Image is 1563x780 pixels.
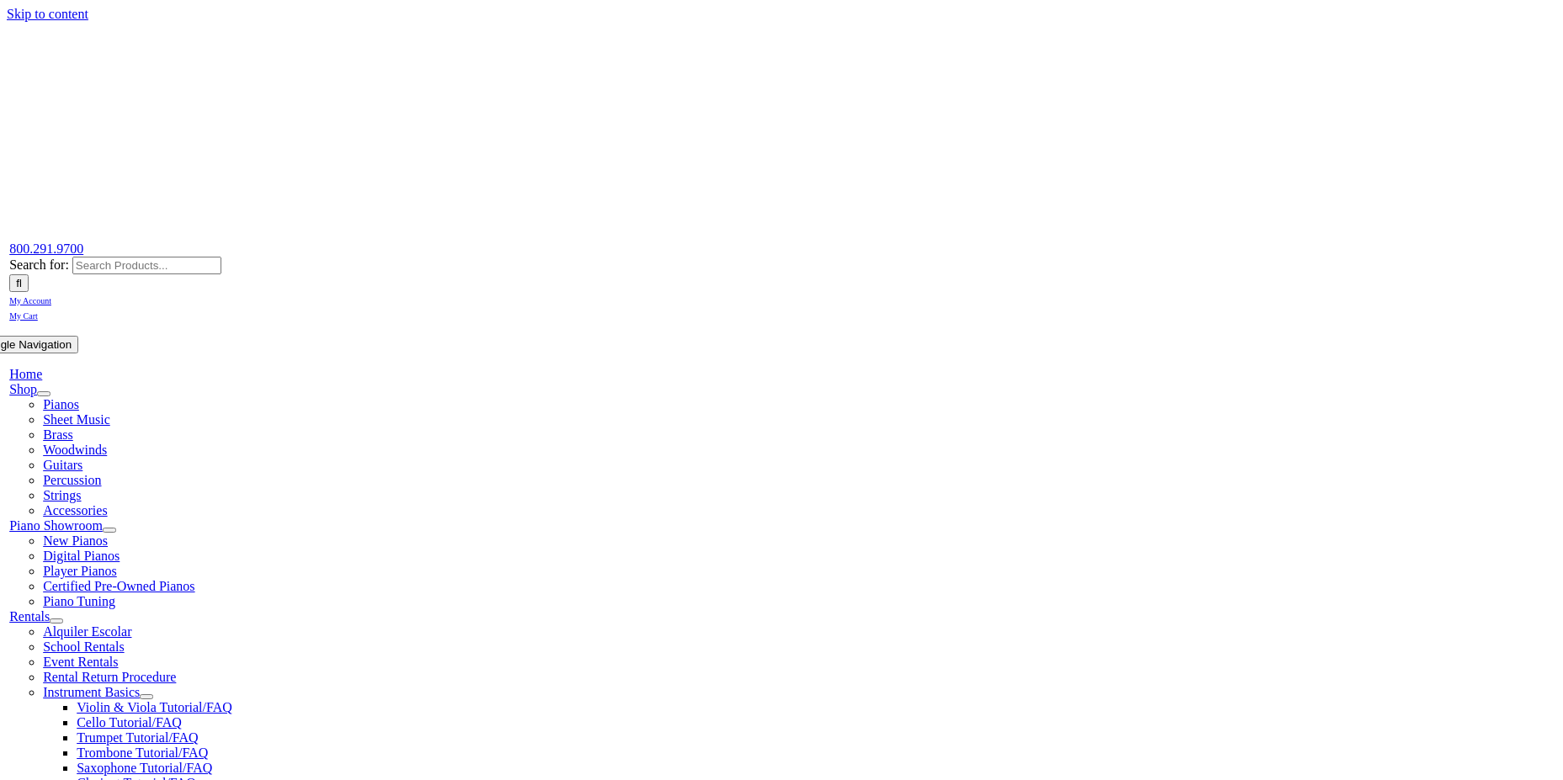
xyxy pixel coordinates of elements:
a: 800.291.9700 [9,241,83,256]
button: Open submenu of Shop [37,391,51,396]
a: New Pianos [43,533,108,548]
a: Pianos [43,397,79,411]
a: Strings [43,488,81,502]
a: Digital Pianos [43,549,120,563]
a: Player Pianos [43,564,117,578]
a: Instrument Basics [43,685,140,699]
button: Open submenu of Piano Showroom [103,528,116,533]
input: Search [9,274,29,292]
a: Shop [9,382,37,396]
a: Percussion [43,473,101,487]
a: Cello Tutorial/FAQ [77,715,182,730]
span: Search for: [9,257,69,272]
a: My Cart [9,307,38,321]
a: Trumpet Tutorial/FAQ [77,730,198,745]
a: My Account [9,292,51,306]
a: Woodwinds [43,443,107,457]
a: Skip to content [7,7,88,21]
span: My Cart [9,311,38,321]
a: Sheet Music [43,412,110,427]
button: Open submenu of Instrument Basics [140,694,153,699]
a: Trombone Tutorial/FAQ [77,746,208,760]
a: Saxophone Tutorial/FAQ [77,761,212,775]
a: Piano Showroom [9,518,103,533]
a: School Rentals [43,639,124,654]
a: Certified Pre-Owned Pianos [43,579,194,593]
a: Rental Return Procedure [43,670,176,684]
span: My Account [9,296,51,305]
button: Open submenu of Rentals [50,618,63,623]
a: Accessories [43,503,107,517]
a: Rentals [9,609,50,623]
a: Violin & Viola Tutorial/FAQ [77,700,232,714]
a: Brass [43,427,73,442]
a: Home [9,367,42,381]
a: Alquiler Escolar [43,624,131,639]
a: Guitars [43,458,82,472]
input: Search Products... [72,257,221,274]
a: Piano Tuning [43,594,115,608]
a: Event Rentals [43,655,118,669]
